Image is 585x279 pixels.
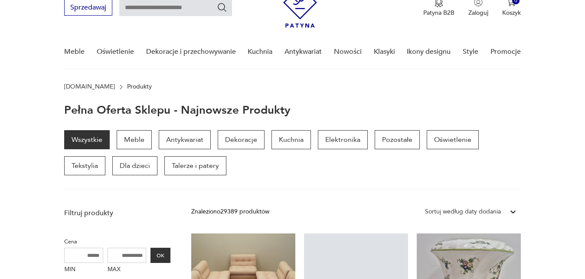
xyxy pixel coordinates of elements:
[502,9,521,17] p: Koszyk
[217,2,227,13] button: Szukaj
[64,5,112,11] a: Sprzedawaj
[334,35,362,69] a: Nowości
[375,130,420,149] a: Pozostałe
[468,9,488,17] p: Zaloguj
[150,248,170,263] button: OK
[191,207,269,217] div: Znaleziono 29389 produktów
[108,263,147,277] label: MAX
[64,156,105,175] a: Tekstylia
[64,35,85,69] a: Meble
[64,83,115,90] a: [DOMAIN_NAME]
[218,130,265,149] a: Dekoracje
[164,156,226,175] a: Talerze i patery
[64,208,170,218] p: Filtruj produkty
[112,156,157,175] a: Dla dzieci
[490,35,521,69] a: Promocje
[64,130,110,149] a: Wszystkie
[248,35,272,69] a: Kuchnia
[64,237,170,246] p: Cena
[146,35,236,69] a: Dekoracje i przechowywanie
[318,130,368,149] a: Elektronika
[271,130,311,149] a: Kuchnia
[463,35,478,69] a: Style
[97,35,134,69] a: Oświetlenie
[427,130,479,149] a: Oświetlenie
[425,207,501,217] div: Sortuj według daty dodania
[407,35,451,69] a: Ikony designu
[64,104,291,116] h1: Pełna oferta sklepu - najnowsze produkty
[117,130,152,149] a: Meble
[64,263,103,277] label: MIN
[159,130,211,149] a: Antykwariat
[284,35,322,69] a: Antykwariat
[127,83,152,90] p: Produkty
[374,35,395,69] a: Klasyki
[423,9,454,17] p: Patyna B2B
